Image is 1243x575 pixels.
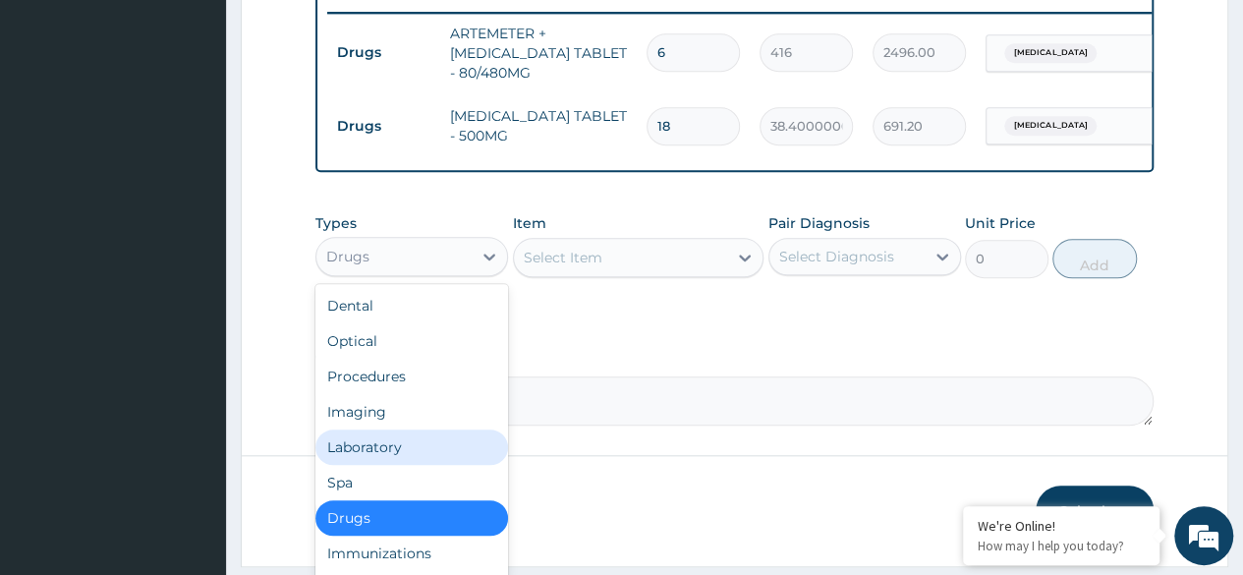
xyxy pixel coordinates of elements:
[1004,43,1097,63] span: [MEDICAL_DATA]
[440,14,637,92] td: ARTEMETER + [MEDICAL_DATA] TABLET - 80/480MG
[326,247,369,266] div: Drugs
[315,288,508,323] div: Dental
[10,374,374,442] textarea: Type your message and hit 'Enter'
[315,323,508,359] div: Optical
[315,215,357,232] label: Types
[315,536,508,571] div: Immunizations
[315,500,508,536] div: Drugs
[327,34,440,71] td: Drugs
[440,96,637,155] td: [MEDICAL_DATA] TABLET - 500MG
[1004,116,1097,136] span: [MEDICAL_DATA]
[327,108,440,144] td: Drugs
[978,517,1145,535] div: We're Online!
[513,213,546,233] label: Item
[315,359,508,394] div: Procedures
[315,430,508,465] div: Laboratory
[978,538,1145,554] p: How may I help you today?
[524,248,602,267] div: Select Item
[965,213,1036,233] label: Unit Price
[102,110,330,136] div: Chat with us now
[768,213,870,233] label: Pair Diagnosis
[114,166,271,365] span: We're online!
[315,394,508,430] div: Imaging
[36,98,80,147] img: d_794563401_company_1708531726252_794563401
[779,247,894,266] div: Select Diagnosis
[315,465,508,500] div: Spa
[315,349,1154,366] label: Comment
[1052,239,1136,278] button: Add
[1036,486,1154,537] button: Submit
[322,10,369,57] div: Minimize live chat window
